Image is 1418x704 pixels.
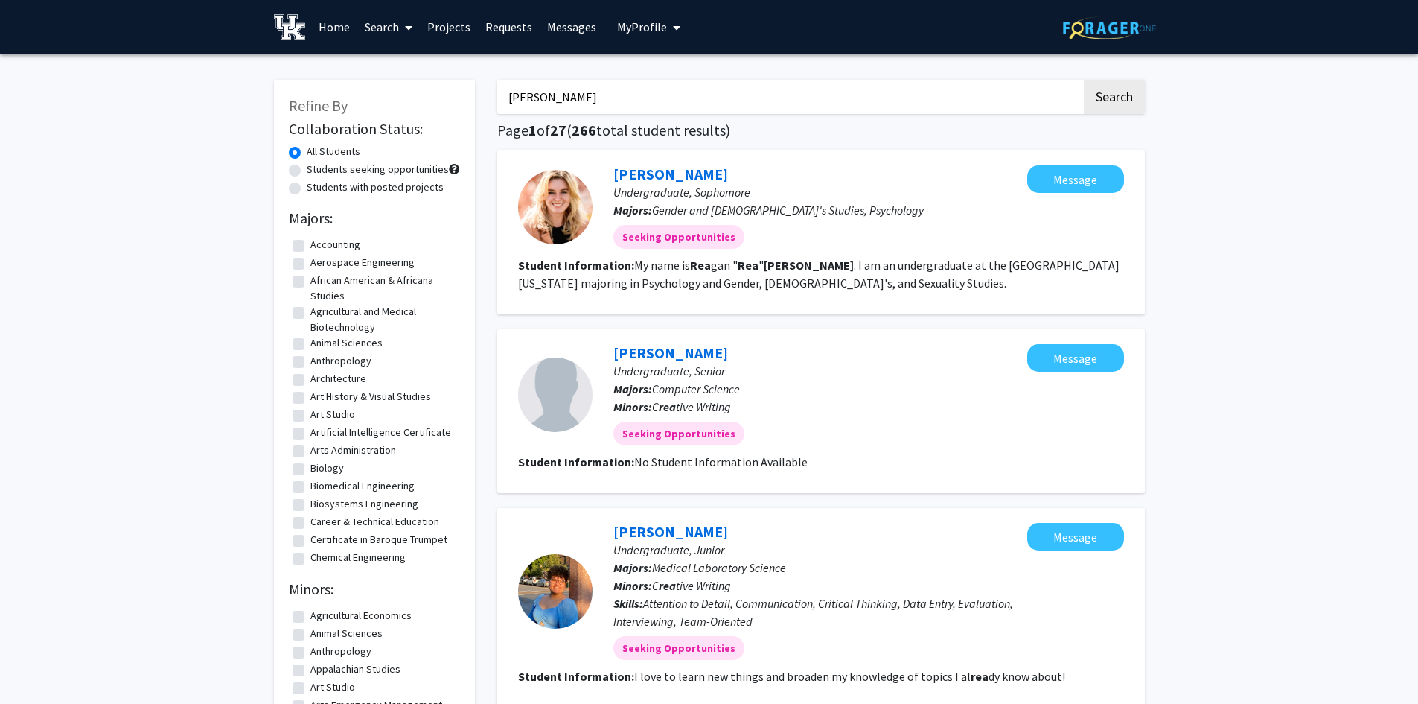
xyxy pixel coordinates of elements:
[478,1,540,53] a: Requests
[652,578,731,593] span: C tive Writing
[613,381,652,396] b: Majors:
[518,669,634,684] b: Student Information:
[1063,16,1156,39] img: ForagerOne Logo
[613,596,643,611] b: Skills:
[310,255,415,270] label: Aerospace Engineering
[310,644,371,659] label: Anthropology
[652,399,731,414] span: C tive Writing
[613,422,744,445] mat-chip: Seeking Opportunities
[310,371,366,387] label: Architecture
[310,407,355,422] label: Art Studio
[497,121,1145,139] h1: Page of ( total student results)
[613,364,725,378] span: Undergraduate, Senior
[310,608,412,624] label: Agricultural Economics
[550,121,566,139] span: 27
[659,578,676,593] b: rea
[613,596,1013,629] span: Attention to Detail, Communication, Critical Thinking, Data Entry, Evaluation, Interviewing, Team...
[307,180,444,195] label: Students with posted projects
[310,626,383,641] label: Animal Sciences
[1084,80,1145,114] button: Search
[634,454,808,469] span: No Student Information Available
[617,19,667,34] span: My Profile
[307,144,360,159] label: All Students
[518,258,634,273] b: Student Information:
[613,225,744,249] mat-chip: Seeking Opportunities
[310,273,456,304] label: African American & Africana Studies
[310,389,431,405] label: Art History & Visual Studies
[289,580,460,598] h2: Minors:
[613,542,724,557] span: Undergraduate, Junior
[634,669,1065,684] fg-read-more: I love to learn new things and broaden my knowledge of topics I al dy know about!
[613,399,652,414] b: Minors:
[11,637,63,693] iframe: Chat
[1027,165,1124,193] button: Message Reagan Franks
[613,343,728,362] a: [PERSON_NAME]
[971,669,989,684] b: rea
[310,335,383,351] label: Animal Sciences
[652,203,924,218] span: Gender and [DEMOGRAPHIC_DATA]'s Studies, Psychology
[652,560,786,575] span: Medical Laboratory Science
[613,185,750,200] span: Undergraduate, Sophomore
[289,120,460,138] h2: Collaboration Status:
[310,353,371,369] label: Anthropology
[310,514,439,530] label: Career & Technical Education
[518,258,1120,291] fg-read-more: My name is gan " " . I am an undergraduate at the [GEOGRAPHIC_DATA][US_STATE] majoring in Psychol...
[652,381,740,396] span: Computer Science
[310,443,396,458] label: Arts Administration
[357,1,420,53] a: Search
[310,478,415,494] label: Biomedical Engineering
[690,258,711,273] b: Rea
[540,1,604,53] a: Messages
[307,162,449,177] label: Students seeking opportunities
[310,662,400,677] label: Appalachian Studies
[310,425,451,440] label: Artificial Intelligence Certificate
[518,454,634,469] b: Student Information:
[613,203,652,218] b: Majors:
[311,1,357,53] a: Home
[764,258,854,273] b: [PERSON_NAME]
[274,14,306,40] img: University of Kentucky Logo
[613,165,728,183] a: [PERSON_NAME]
[497,80,1082,114] input: Search Keywords
[528,121,537,139] span: 1
[613,636,744,660] mat-chip: Seeking Opportunities
[310,568,356,583] label: Chemistry
[1027,344,1124,372] button: Message Lucille Estep
[659,399,676,414] b: rea
[420,1,478,53] a: Projects
[613,522,728,541] a: [PERSON_NAME]
[1027,523,1124,551] button: Message Alexis Herbeck
[310,304,456,335] label: Agricultural and Medical Biotechnology
[738,258,758,273] b: Rea
[613,578,652,593] b: Minors:
[289,209,460,227] h2: Majors:
[310,460,344,476] label: Biology
[289,96,348,115] span: Refine By
[310,496,418,512] label: Biosystems Engineering
[613,560,652,575] b: Majors:
[310,532,447,548] label: Certificate in Baroque Trumpet
[310,550,406,565] label: Chemical Engineering
[572,121,596,139] span: 266
[310,237,360,253] label: Accounting
[310,679,355,695] label: Art Studio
